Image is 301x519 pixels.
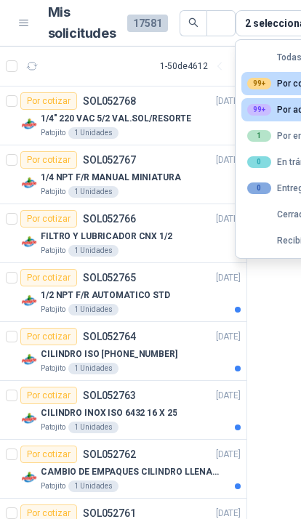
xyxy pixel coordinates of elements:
[41,186,65,198] p: Patojito
[216,389,241,403] p: [DATE]
[83,96,136,106] p: SOL052768
[41,465,222,479] p: CAMBIO DE EMPAQUES CILINDRO LLENADORA MANUALNUAL
[83,273,136,283] p: SOL052765
[247,182,271,194] div: 0
[68,304,119,315] div: 1 Unidades
[247,78,271,89] div: 99+
[20,151,77,169] div: Por cotizar
[20,387,77,404] div: Por cotizar
[68,363,119,374] div: 1 Unidades
[216,448,241,462] p: [DATE]
[216,94,241,108] p: [DATE]
[247,104,271,116] div: 99+
[20,446,77,463] div: Por cotizar
[68,245,119,257] div: 1 Unidades
[41,112,191,126] p: 1/4" 220 VAC 5/2 VAL.SOL/RESORTE
[41,363,65,374] p: Patojito
[20,174,38,192] img: Company Logo
[68,480,119,492] div: 1 Unidades
[247,130,271,142] div: 1
[20,328,77,345] div: Por cotizar
[188,17,198,28] span: search
[216,153,241,167] p: [DATE]
[41,406,177,420] p: CILINDRO INOX ISO 6432 16 X 25
[20,269,77,286] div: Por cotizar
[20,469,38,486] img: Company Logo
[20,410,38,427] img: Company Logo
[41,289,170,302] p: 1/2 NPT F/R AUTOMATICO STD
[20,116,38,133] img: Company Logo
[20,292,38,310] img: Company Logo
[127,15,168,32] span: 17581
[68,127,119,139] div: 1 Unidades
[20,233,38,251] img: Company Logo
[41,347,177,361] p: CILINDRO ISO [PHONE_NUMBER]
[247,156,271,168] div: 0
[41,171,181,185] p: 1/4 NPT F/R MANUAL MINIATURA
[41,127,65,139] p: Patojito
[216,212,241,226] p: [DATE]
[41,230,172,244] p: FILTRO Y LUBRICADOR CNX 1/2
[48,2,116,44] h1: Mis solicitudes
[41,480,65,492] p: Patojito
[83,449,136,459] p: SOL052762
[20,351,38,369] img: Company Logo
[83,390,136,401] p: SOL052763
[20,92,77,110] div: Por cotizar
[41,422,65,433] p: Patojito
[68,422,119,433] div: 1 Unidades
[68,186,119,198] div: 1 Unidades
[41,245,65,257] p: Patojito
[20,210,77,228] div: Por cotizar
[83,508,136,518] p: SOL052761
[216,330,241,344] p: [DATE]
[216,271,241,285] p: [DATE]
[83,155,136,165] p: SOL052767
[41,304,65,315] p: Patojito
[83,331,136,342] p: SOL052764
[160,55,254,78] div: 1 - 50 de 4612
[83,214,136,224] p: SOL052766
